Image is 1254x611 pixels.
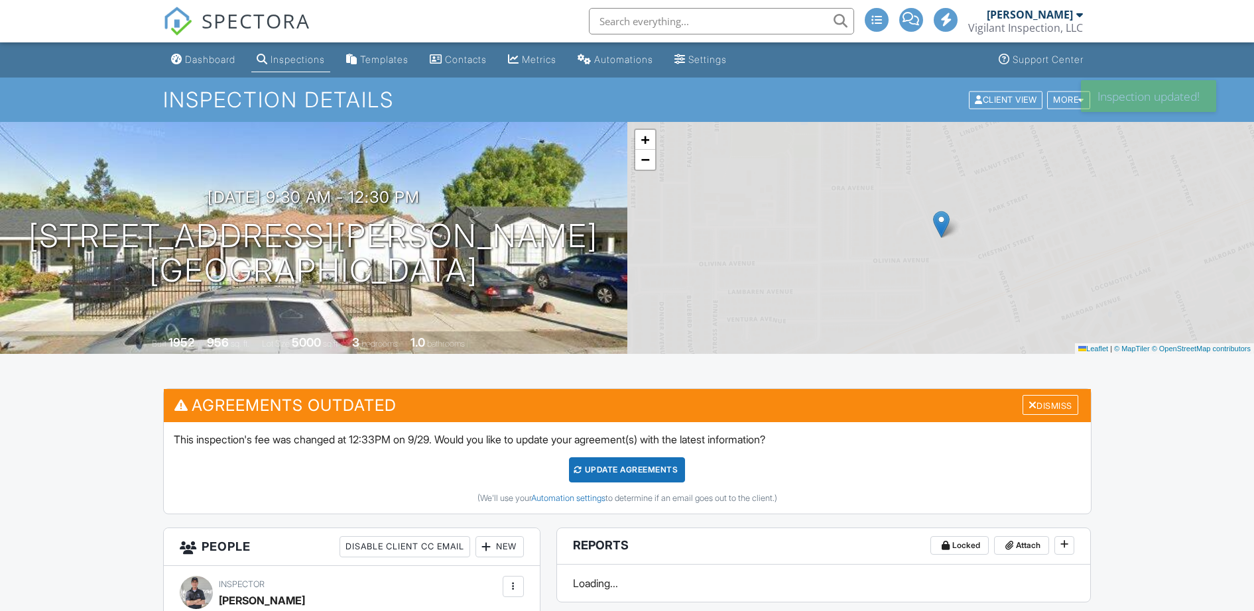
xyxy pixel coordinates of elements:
[185,54,235,65] div: Dashboard
[933,211,950,238] img: Marker
[410,335,425,349] div: 1.0
[427,339,465,349] span: bathrooms
[352,335,359,349] div: 3
[641,151,649,168] span: −
[29,219,598,289] h1: [STREET_ADDRESS][PERSON_NAME] [GEOGRAPHIC_DATA]
[641,131,649,148] span: +
[1152,345,1251,353] a: © OpenStreetMap contributors
[1013,54,1084,65] div: Support Center
[1114,345,1150,353] a: © MapTiler
[262,339,290,349] span: Lot Size
[360,54,408,65] div: Templates
[424,48,492,72] a: Contacts
[164,528,540,566] h3: People
[635,150,655,170] a: Zoom out
[1078,345,1108,353] a: Leaflet
[594,54,653,65] div: Automations
[987,8,1073,21] div: [PERSON_NAME]
[669,48,732,72] a: Settings
[503,48,562,72] a: Metrics
[635,130,655,150] a: Zoom in
[207,335,229,349] div: 956
[475,536,524,557] div: New
[164,422,1091,514] div: This inspection's fee was changed at 12:33PM on 9/29. Would you like to update your agreement(s) ...
[968,21,1083,34] div: Vigilant Inspection, LLC
[445,54,487,65] div: Contacts
[231,339,249,349] span: sq. ft.
[569,457,685,482] div: Update Agreements
[219,590,305,610] div: [PERSON_NAME]
[572,48,658,72] a: Automations (Advanced)
[589,8,854,34] input: Search everything...
[340,536,470,557] div: Disable Client CC Email
[163,18,310,46] a: SPECTORA
[522,54,556,65] div: Metrics
[968,94,1046,104] a: Client View
[531,493,605,503] a: Automation settings
[993,48,1089,72] a: Support Center
[163,88,1092,111] h1: Inspection Details
[219,579,265,589] span: Inspector
[341,48,414,72] a: Templates
[1081,80,1216,112] div: Inspection updated!
[152,339,166,349] span: Built
[174,493,1081,504] div: (We'll use your to determine if an email goes out to the client.)
[164,389,1091,421] h3: Agreements Outdated
[163,7,192,36] img: The Best Home Inspection Software - Spectora
[1110,345,1112,353] span: |
[969,91,1042,109] div: Client View
[323,339,340,349] span: sq.ft.
[1023,395,1078,416] div: Dismiss
[208,188,420,206] h3: [DATE] 9:30 am - 12:30 pm
[1047,91,1090,109] div: More
[271,54,325,65] div: Inspections
[688,54,727,65] div: Settings
[251,48,330,72] a: Inspections
[202,7,310,34] span: SPECTORA
[361,339,398,349] span: bedrooms
[292,335,321,349] div: 5000
[166,48,241,72] a: Dashboard
[168,335,194,349] div: 1952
